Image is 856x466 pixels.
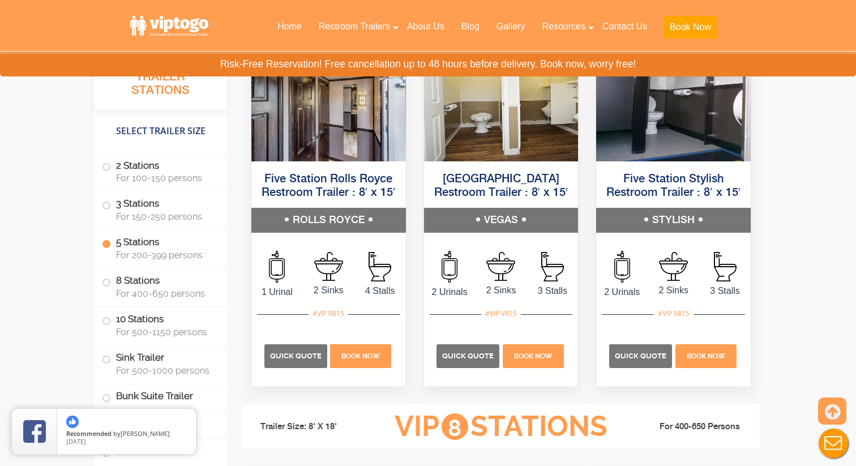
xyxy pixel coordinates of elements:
img: an icon of stall [541,252,564,281]
a: Contact Us [594,14,656,39]
span: 2 Urinals [424,285,476,299]
div: #VIP S815 [654,306,694,321]
span: For 100-150 persons [116,173,213,183]
span: 8 [442,413,468,440]
a: Blog [453,14,488,39]
a: [GEOGRAPHIC_DATA] Restroom Trailer : 8′ x 15′ [434,173,568,199]
h4: Select Trailer Size [94,114,227,147]
img: an icon of sink [659,252,688,281]
h3: All Restroom Trailer Stations [94,54,227,109]
label: 2 Stations [102,153,219,189]
span: 2 Sinks [476,284,527,297]
label: 3 Stations [102,192,219,227]
img: an icon of stall [369,252,391,281]
img: an icon of urinal [614,251,630,283]
button: Live Chat [811,421,856,466]
li: Trailer Size: 8' X 18' [250,410,377,444]
a: Five Station Stylish Restroom Trailer : 8′ x 15′ [606,173,741,199]
a: Book Now [656,14,725,45]
span: For 500-1150 persons [116,326,213,337]
span: For 400-650 persons [116,288,213,298]
button: Book Now [664,16,717,39]
h5: ROLLS ROYCE [251,208,406,233]
h3: VIP Stations [377,411,625,442]
span: 2 Sinks [648,284,699,297]
span: Quick Quote [615,352,666,360]
a: Gallery [488,14,534,39]
div: #VIP V815 [481,306,521,321]
span: Recommended [66,429,112,438]
span: [DATE] [66,437,86,446]
a: Quick Quote [609,350,674,360]
span: 2 Urinals [596,285,648,299]
img: an icon of stall [714,252,737,281]
label: 10 Stations [102,307,219,342]
img: an icon of sink [486,252,515,281]
img: an icon of urinal [269,251,285,283]
img: Review Rating [23,420,46,443]
span: Quick Quote [270,352,322,360]
img: Full view of five station restroom trailer with two separate doors for men and women [424,31,579,161]
span: 3 Stalls [699,284,751,298]
a: Restroom Trailers [310,14,399,39]
span: Book Now [341,352,380,360]
span: [PERSON_NAME] [121,429,170,438]
a: Quick Quote [436,350,501,360]
img: Full view of five station restroom trailer with two separate doors for men and women [251,31,406,161]
h5: STYLISH [596,208,751,233]
li: For 400-650 Persons [625,420,752,434]
span: by [66,430,187,438]
span: For 500-1000 persons [116,365,213,375]
label: 8 Stations [102,269,219,304]
span: Book Now [687,352,725,360]
span: For 200-399 persons [116,250,213,260]
span: 4 Stalls [354,284,406,298]
a: Home [269,14,310,39]
a: Book Now [501,350,565,360]
span: 3 Stalls [527,284,578,298]
a: Book Now [674,350,738,360]
label: 5 Stations [102,230,219,266]
img: an icon of urinal [442,251,457,283]
label: Bunk Suite Trailer [102,384,219,408]
a: Quick Quote [264,350,329,360]
img: Full view of five station restroom trailer with two separate doors for men and women [596,31,751,161]
a: Five Station Rolls Royce Restroom Trailer : 8′ x 15′ [262,173,396,199]
h5: VEGAS [424,208,579,233]
span: For 150-250 persons [116,211,213,222]
div: #VIP R815 [309,306,348,321]
span: 2 Sinks [303,284,354,297]
img: thumbs up icon [66,416,79,428]
a: About Us [399,14,453,39]
img: an icon of sink [314,252,343,281]
label: Sink Trailer [102,345,219,381]
span: 1 Urinal [251,285,303,299]
a: Book Now [329,350,393,360]
span: Book Now [514,352,553,360]
a: Resources [533,14,593,39]
span: Quick Quote [442,352,494,360]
